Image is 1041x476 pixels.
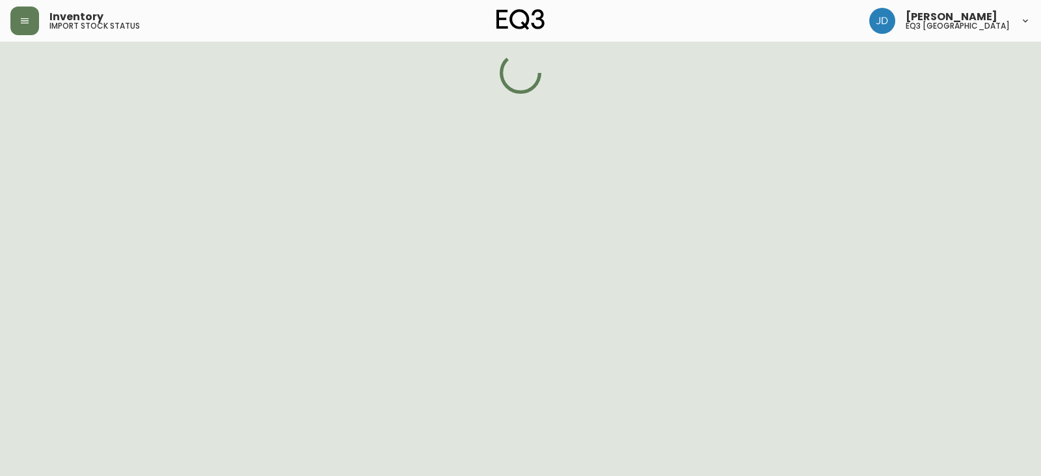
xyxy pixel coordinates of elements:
span: [PERSON_NAME] [906,12,997,22]
span: Inventory [49,12,103,22]
img: logo [496,9,545,30]
h5: import stock status [49,22,140,30]
h5: eq3 [GEOGRAPHIC_DATA] [906,22,1010,30]
img: 7c567ac048721f22e158fd313f7f0981 [869,8,895,34]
